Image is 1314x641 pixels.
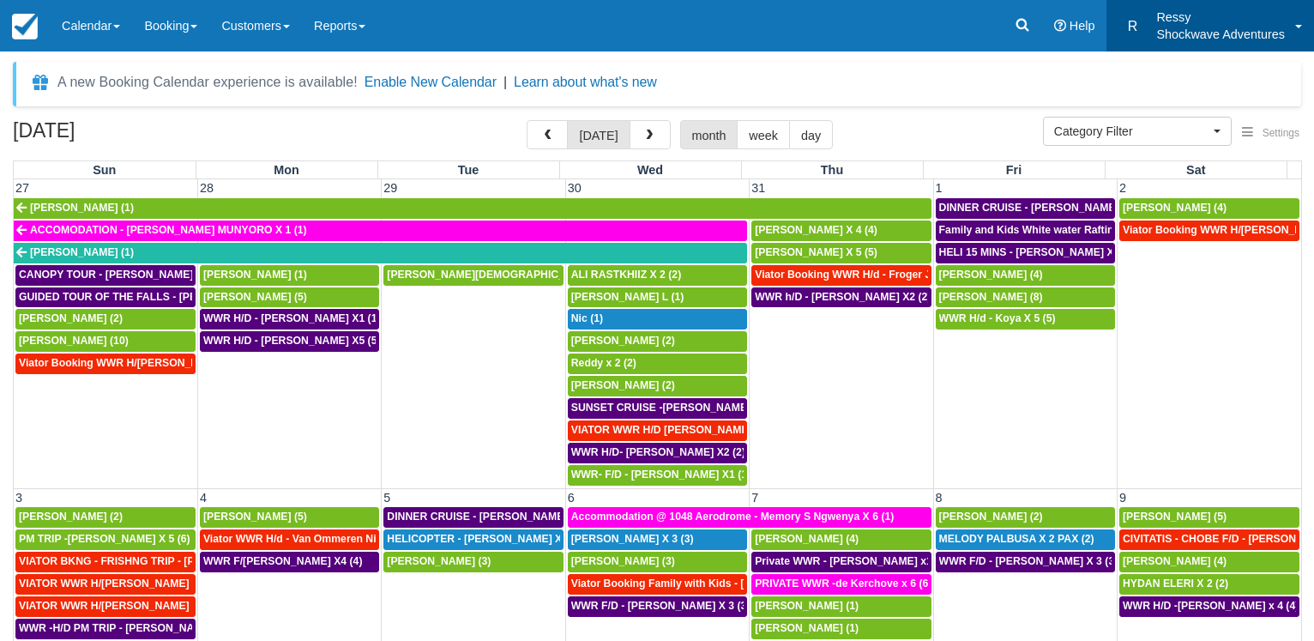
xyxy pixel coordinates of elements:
a: [PERSON_NAME] (1) [751,596,931,617]
a: WWR H/D -[PERSON_NAME] x 4 (4) [1119,596,1299,617]
a: [PERSON_NAME] X 5 (5) [751,243,931,263]
span: WWR F/D - [PERSON_NAME] X 3 (3) [571,600,750,612]
span: [PERSON_NAME] (3) [571,555,675,567]
p: Ressy [1156,9,1285,26]
span: 3 [14,491,24,505]
div: R [1118,13,1146,40]
a: Family and Kids White water Rafting - [PERSON_NAME] X4 (4) [936,221,1115,241]
span: Tue [458,163,479,177]
span: 28 [198,181,215,195]
a: [PERSON_NAME] X 4 (4) [751,221,931,241]
span: DINNER CRUISE - [PERSON_NAME] X3 (3) [387,511,599,523]
a: WWR- F/D - [PERSON_NAME] X1 (1) [568,465,747,486]
button: Category Filter [1043,117,1232,146]
a: [PERSON_NAME] (4) [1119,198,1299,219]
span: [PERSON_NAME] (1) [755,600,859,612]
a: WWR H/d - Koya X 5 (5) [936,309,1115,330]
a: ALI RASTKHIIZ X 2 (2) [568,265,747,286]
a: Learn about what's new [514,75,657,89]
span: Viator Booking Family with Kids - [PERSON_NAME] 4 (4) [571,578,853,590]
span: [PERSON_NAME] (1) [30,246,134,258]
button: week [737,120,790,149]
span: VIATOR WWR H/[PERSON_NAME] 2 (2) [19,600,214,612]
span: VIATOR WWR H/[PERSON_NAME] 2 (2) [19,578,214,590]
a: Viator Booking Family with Kids - [PERSON_NAME] 4 (4) [568,574,747,595]
a: DINNER CRUISE - [PERSON_NAME] X3 (3) [383,507,563,528]
a: VIATOR WWR H/[PERSON_NAME] 2 (2) [15,596,196,617]
a: [PERSON_NAME] (5) [200,287,379,308]
span: WWR H/D - [PERSON_NAME] X5 (5) [203,335,381,347]
a: Reddy x 2 (2) [568,354,747,374]
a: VIATOR WWR H/[PERSON_NAME] 2 (2) [15,574,196,595]
span: Viator Booking WWR H/[PERSON_NAME] [PERSON_NAME][GEOGRAPHIC_DATA] (1) [19,357,444,369]
a: GUIDED TOUR OF THE FALLS - [PERSON_NAME] X 5 (5) [15,287,196,308]
span: HELI 15 MINS - [PERSON_NAME] X4 (4) [939,246,1136,258]
a: [PERSON_NAME] (3) [383,552,563,572]
a: [PERSON_NAME] (4) [751,529,931,550]
span: GUIDED TOUR OF THE FALLS - [PERSON_NAME] X 5 (5) [19,291,301,303]
a: [PERSON_NAME] (3) [568,552,747,572]
a: CANOPY TOUR - [PERSON_NAME] X5 (5) [15,265,196,286]
a: CIVITATIS - CHOBE F/D - [PERSON_NAME] X 2 (3) [1119,529,1299,550]
span: [PERSON_NAME] (2) [939,511,1043,523]
span: WWR- F/D - [PERSON_NAME] X1 (1) [571,469,750,481]
span: [PERSON_NAME] (2) [19,511,123,523]
a: MELODY PALBUSA X 2 PAX (2) [936,529,1115,550]
span: [PERSON_NAME] (2) [571,379,675,391]
span: 2 [1118,181,1128,195]
span: PRIVATE WWR -de Kerchove x 6 (6) [755,578,931,590]
span: Family and Kids White water Rafting - [PERSON_NAME] X4 (4) [939,224,1250,236]
span: 27 [14,181,31,195]
span: [PERSON_NAME] (5) [1123,511,1227,523]
a: HELI 15 MINS - [PERSON_NAME] X4 (4) [936,243,1115,263]
button: Settings [1232,121,1310,146]
span: [PERSON_NAME] (4) [939,269,1043,281]
a: Viator Booking WWR H/[PERSON_NAME] [PERSON_NAME][GEOGRAPHIC_DATA] (1) [15,354,196,374]
span: WWR H/D -[PERSON_NAME] x 4 (4) [1123,600,1299,612]
span: VIATOR BKNG - FRISHNG TRIP - [PERSON_NAME] X 5 (4) [19,555,306,567]
button: Enable New Calendar [365,74,497,91]
span: [PERSON_NAME] X 3 (3) [571,533,694,545]
span: HELICOPTER - [PERSON_NAME] X 3 (3) [387,533,586,545]
a: [PERSON_NAME] (10) [15,331,196,352]
img: checkfront-main-nav-mini-logo.png [12,14,38,39]
a: Viator Booking WWR H/[PERSON_NAME] 4 (4) [1119,221,1299,241]
button: [DATE] [567,120,630,149]
a: PM TRIP -[PERSON_NAME] X 5 (6) [15,529,196,550]
span: [PERSON_NAME] (8) [939,291,1043,303]
span: 29 [382,181,399,195]
a: VIATOR BKNG - FRISHNG TRIP - [PERSON_NAME] X 5 (4) [15,552,196,572]
a: WWR F/[PERSON_NAME] X4 (4) [200,552,379,572]
a: Viator Booking WWR H/d - Froger Julien X1 (1) [751,265,931,286]
a: HELICOPTER - [PERSON_NAME] X 3 (3) [383,529,563,550]
span: Category Filter [1054,123,1209,140]
span: 31 [750,181,767,195]
span: Wed [637,163,663,177]
span: WWR F/[PERSON_NAME] X4 (4) [203,555,363,567]
a: VIATOR WWR H/D [PERSON_NAME] 4 (4) [568,420,747,441]
span: [PERSON_NAME] X 4 (4) [755,224,877,236]
span: Sun [93,163,116,177]
a: [PERSON_NAME] X 3 (3) [568,529,747,550]
a: ACCOMODATION - [PERSON_NAME] MUNYORO X 1 (1) [14,221,747,241]
a: SUNSET CRUISE -[PERSON_NAME] X2 (2) [568,398,747,419]
span: 4 [198,491,208,505]
a: WWR F/D - [PERSON_NAME] X 3 (3) [936,552,1115,572]
span: [PERSON_NAME] (1) [30,202,134,214]
span: Help [1070,19,1095,33]
a: [PERSON_NAME] (5) [1119,507,1299,528]
h2: [DATE] [13,120,230,152]
button: month [680,120,738,149]
a: [PERSON_NAME] L (1) [568,287,747,308]
span: Reddy x 2 (2) [571,357,636,369]
a: [PERSON_NAME] (2) [15,507,196,528]
a: WWR H/D- [PERSON_NAME] X2 (2) [568,443,747,463]
span: [PERSON_NAME] (2) [571,335,675,347]
a: [PERSON_NAME] (2) [568,331,747,352]
a: [PERSON_NAME] (4) [1119,552,1299,572]
p: Shockwave Adventures [1156,26,1285,43]
span: Viator WWR H/d - Van Ommeren Nick X 4 (4) [203,533,422,545]
a: Viator WWR H/d - Van Ommeren Nick X 4 (4) [200,529,379,550]
span: [PERSON_NAME] (4) [1123,202,1227,214]
span: WWR h/D - [PERSON_NAME] X2 (2) [755,291,931,303]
